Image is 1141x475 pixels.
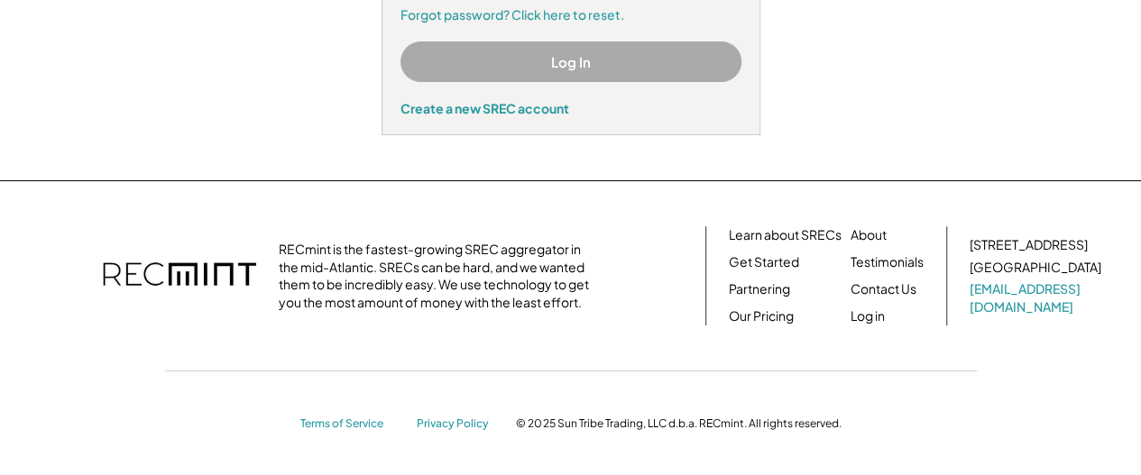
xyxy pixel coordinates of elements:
a: Get Started [729,253,799,271]
a: Contact Us [851,280,916,298]
div: © 2025 Sun Tribe Trading, LLC d.b.a. RECmint. All rights reserved. [516,416,841,431]
a: About [851,226,887,244]
img: recmint-logotype%403x.png [103,244,256,307]
button: Log In [400,41,741,82]
a: Forgot password? Click here to reset. [400,6,741,24]
div: Create a new SREC account [400,100,741,116]
a: Log in [851,307,885,325]
a: Our Pricing [729,307,794,325]
a: [EMAIL_ADDRESS][DOMAIN_NAME] [970,280,1105,315]
div: [STREET_ADDRESS] [970,236,1088,254]
a: Privacy Policy [417,416,498,432]
a: Testimonials [851,253,924,271]
div: RECmint is the fastest-growing SREC aggregator in the mid-Atlantic. SRECs can be hard, and we wan... [279,241,599,311]
a: Learn about SRECs [729,226,842,244]
div: [GEOGRAPHIC_DATA] [970,259,1101,277]
a: Terms of Service [300,416,400,432]
a: Partnering [729,280,790,298]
